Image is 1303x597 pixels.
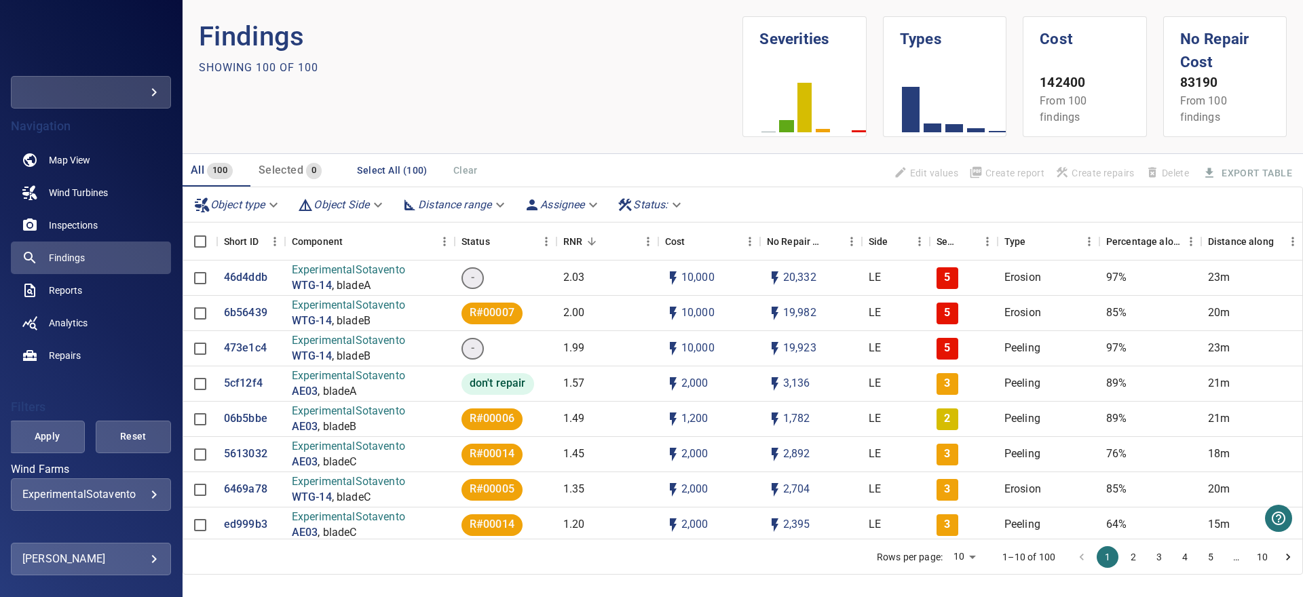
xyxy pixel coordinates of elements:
[665,517,681,533] svg: Auto cost
[292,298,405,313] p: ExperimentalSotavento
[869,341,881,356] p: LE
[685,232,704,251] button: Sort
[292,349,332,364] a: WTG-14
[1106,411,1127,427] p: 89%
[210,198,265,211] em: Object type
[11,76,171,109] div: demo
[1200,546,1222,568] button: Go to page 5
[292,525,318,541] a: AE03
[1099,223,1201,261] div: Percentage along
[199,60,318,76] p: Showing 100 of 100
[869,223,888,261] div: Side
[1050,161,1140,185] span: Apply the latest inspection filter to create repairs
[1004,446,1040,462] p: Peeling
[11,307,171,339] a: analytics noActive
[11,478,171,511] div: Wind Farms
[930,223,998,261] div: Severity
[292,490,332,505] a: WTG-14
[224,223,259,261] div: Short ID
[783,376,810,391] p: 3,136
[563,270,585,286] p: 2.03
[767,341,783,357] svg: Auto impact
[518,193,606,216] div: Assignee
[292,193,391,216] div: Object Side
[1283,231,1303,252] button: Menu
[332,278,371,294] p: , bladeA
[869,305,881,321] p: LE
[563,517,585,533] p: 1.20
[49,349,81,362] span: Repairs
[455,223,556,261] div: Status
[332,490,371,505] p: , bladeC
[681,305,715,321] p: 10,000
[224,411,267,427] a: 06b5bbe
[1174,546,1196,568] button: Go to page 4
[1208,341,1230,356] p: 23m
[1208,411,1230,427] p: 21m
[224,305,267,321] p: 6b56439
[1079,231,1099,252] button: Menu
[199,16,743,57] p: Findings
[292,455,318,470] a: AE03
[1004,482,1041,497] p: Erosion
[877,550,943,564] p: Rows per page:
[461,482,523,497] span: R#00005
[611,193,690,216] div: Status:
[292,223,343,261] div: Component
[461,411,523,427] span: R#00006
[944,341,950,356] p: 5
[1106,223,1181,261] div: Percentage along
[582,232,601,251] button: Sort
[760,223,862,261] div: No Repair Cost
[461,479,523,501] div: R#00005
[1277,546,1299,568] button: Go to next page
[1208,376,1230,391] p: 21m
[767,482,783,498] svg: Auto impact
[869,482,881,497] p: LE
[869,411,881,427] p: LE
[1002,550,1055,564] p: 1–10 of 100
[461,514,523,536] div: R#00014
[224,482,267,497] a: 6469a78
[224,270,267,286] p: 46d4ddb
[563,411,585,427] p: 1.49
[1208,482,1230,497] p: 20m
[869,446,881,462] p: LE
[563,446,585,462] p: 1.45
[783,305,816,321] p: 19,982
[563,223,582,261] div: Repair Now Ratio: The ratio of the additional incurred cost of repair in 1 year and the cost of r...
[681,411,709,427] p: 1,200
[292,419,318,435] p: AE03
[1106,482,1127,497] p: 85%
[113,428,154,445] span: Reset
[681,376,709,391] p: 2,000
[1208,517,1230,533] p: 15m
[536,231,556,252] button: Menu
[11,119,171,133] h4: Navigation
[292,384,318,400] a: AE03
[1106,305,1127,321] p: 85%
[909,231,930,252] button: Menu
[224,341,267,356] a: 473e1c4
[49,186,108,199] span: Wind Turbines
[1180,73,1270,93] p: 83190
[1122,546,1144,568] button: Go to page 2
[1148,546,1170,568] button: Go to page 3
[461,517,523,533] span: R#00014
[759,17,849,51] h1: Severities
[461,446,523,462] span: R#00014
[224,517,267,533] a: ed999b3
[318,455,356,470] p: , bladeC
[1251,546,1273,568] button: Go to page 10
[1180,94,1227,123] span: From 100 findings
[49,284,82,297] span: Reports
[638,231,658,252] button: Menu
[1004,270,1041,286] p: Erosion
[1201,223,1303,261] div: Distance along
[26,428,68,445] span: Apply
